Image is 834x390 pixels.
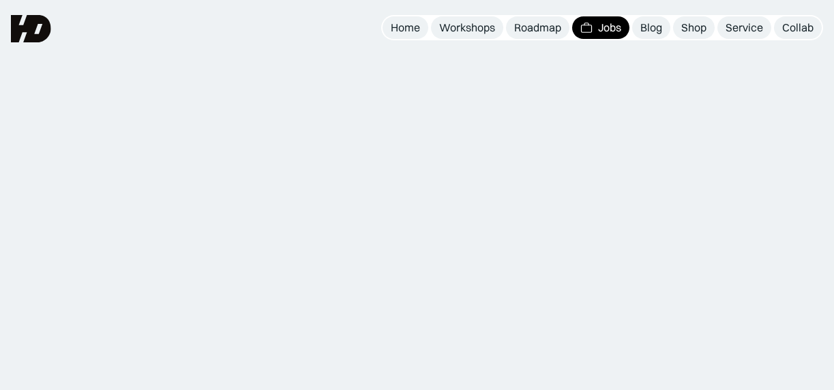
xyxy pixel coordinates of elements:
div: Service [726,20,763,35]
div: Roadmap [514,20,561,35]
div: Blog [640,20,662,35]
div: Home [391,20,420,35]
div: Collab [782,20,814,35]
a: Workshops [431,16,503,39]
a: Service [717,16,771,39]
a: Roadmap [506,16,569,39]
a: Home [383,16,428,39]
div: Jobs [598,20,621,35]
a: Blog [632,16,670,39]
a: Collab [774,16,822,39]
a: Jobs [572,16,629,39]
div: Shop [681,20,706,35]
div: Workshops [439,20,495,35]
a: Shop [673,16,715,39]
